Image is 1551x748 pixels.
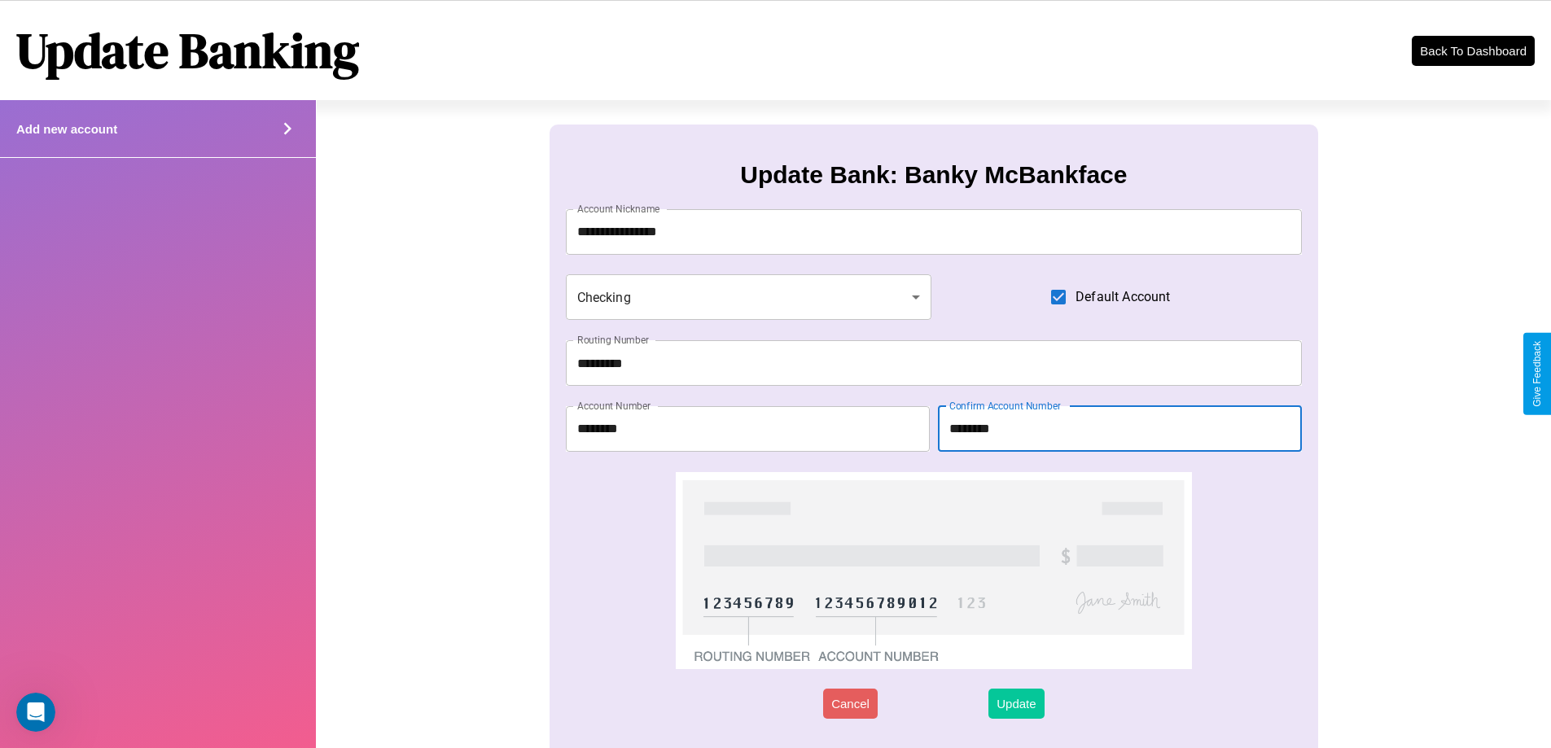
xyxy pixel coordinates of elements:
label: Confirm Account Number [949,399,1061,413]
h1: Update Banking [16,17,359,84]
label: Routing Number [577,333,649,347]
button: Cancel [823,689,878,719]
h3: Update Bank: Banky McBankface [740,161,1127,189]
span: Default Account [1076,287,1170,307]
h4: Add new account [16,122,117,136]
div: Give Feedback [1531,341,1543,407]
label: Account Number [577,399,651,413]
div: Checking [566,274,932,320]
img: check [676,472,1191,669]
label: Account Nickname [577,202,660,216]
button: Update [988,689,1044,719]
button: Back To Dashboard [1412,36,1535,66]
iframe: Intercom live chat [16,693,55,732]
